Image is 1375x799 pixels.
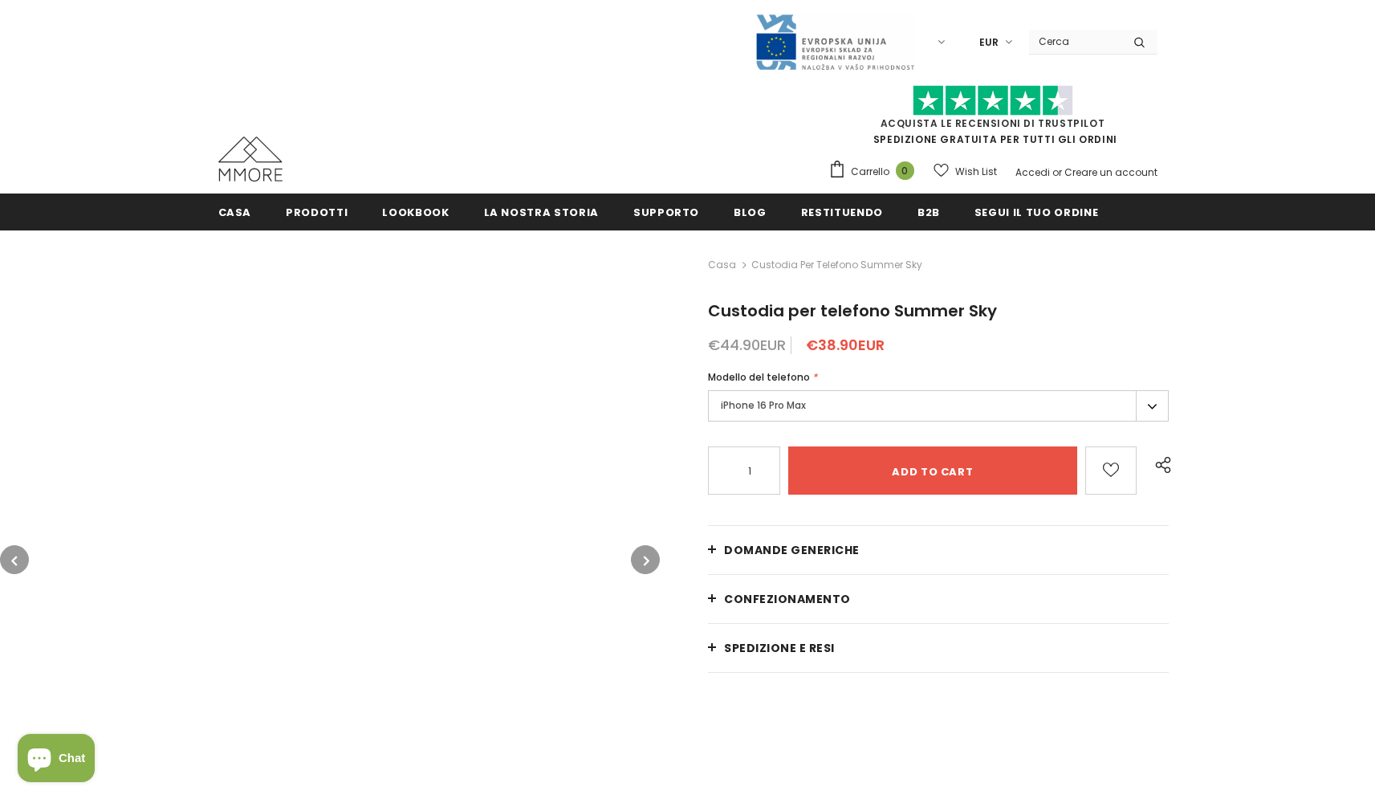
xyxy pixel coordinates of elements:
[801,194,883,230] a: Restituendo
[484,194,599,230] a: La nostra storia
[1064,165,1157,179] a: Creare un account
[286,205,348,220] span: Prodotti
[755,13,915,71] img: Javni Razpis
[382,205,449,220] span: Lookbook
[286,194,348,230] a: Prodotti
[751,255,922,275] span: Custodia per telefono Summer Sky
[828,160,922,184] a: Carrello 0
[708,370,810,384] span: Modello del telefono
[881,116,1105,130] a: Acquista le recensioni di TrustPilot
[382,194,449,230] a: Lookbook
[917,194,940,230] a: B2B
[484,205,599,220] span: La nostra storia
[788,446,1076,495] input: Add to cart
[708,624,1169,672] a: Spedizione e resi
[734,194,767,230] a: Blog
[974,194,1098,230] a: Segui il tuo ordine
[934,157,997,185] a: Wish List
[218,205,252,220] span: Casa
[955,164,997,180] span: Wish List
[633,194,699,230] a: supporto
[724,542,860,558] span: Domande generiche
[708,335,786,355] span: €44.90EUR
[828,92,1157,146] span: SPEDIZIONE GRATUITA PER TUTTI GLI ORDINI
[708,526,1169,574] a: Domande generiche
[708,390,1169,422] label: iPhone 16 Pro Max
[1029,30,1121,53] input: Search Site
[218,137,283,181] img: Casi MMORE
[1052,165,1062,179] span: or
[896,161,914,180] span: 0
[755,35,915,48] a: Javni Razpis
[218,194,252,230] a: Casa
[974,205,1098,220] span: Segui il tuo ordine
[806,335,885,355] span: €38.90EUR
[801,205,883,220] span: Restituendo
[724,640,835,656] span: Spedizione e resi
[724,591,851,607] span: CONFEZIONAMENTO
[13,734,100,786] inbox-online-store-chat: Shopify online store chat
[708,255,736,275] a: Casa
[851,164,889,180] span: Carrello
[917,205,940,220] span: B2B
[633,205,699,220] span: supporto
[708,575,1169,623] a: CONFEZIONAMENTO
[734,205,767,220] span: Blog
[708,300,997,322] span: Custodia per telefono Summer Sky
[979,35,999,51] span: EUR
[1015,165,1050,179] a: Accedi
[913,85,1073,116] img: Fidati di Pilot Stars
